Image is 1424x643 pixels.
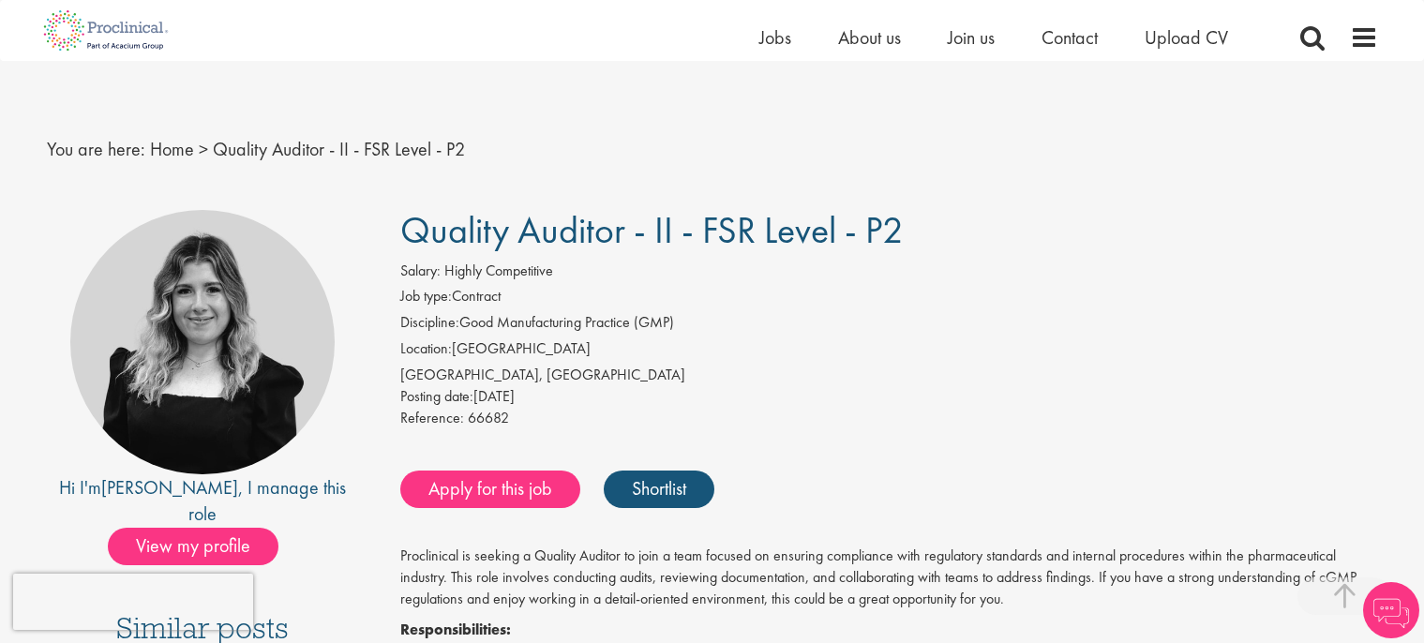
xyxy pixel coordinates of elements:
[47,474,359,528] div: Hi I'm , I manage this role
[838,25,901,50] a: About us
[150,137,194,161] a: breadcrumb link
[400,386,1378,408] div: [DATE]
[400,365,1378,386] div: [GEOGRAPHIC_DATA], [GEOGRAPHIC_DATA]
[400,338,1378,365] li: [GEOGRAPHIC_DATA]
[213,137,465,161] span: Quality Auditor - II - FSR Level - P2
[400,261,441,282] label: Salary:
[108,531,297,556] a: View my profile
[1042,25,1098,50] a: Contact
[400,338,452,360] label: Location:
[400,546,1378,610] p: Proclinical is seeking a Quality Auditor to join a team focused on ensuring compliance with regul...
[47,137,145,161] span: You are here:
[759,25,791,50] a: Jobs
[70,210,335,474] img: imeage of recruiter Molly Colclough
[444,261,553,280] span: Highly Competitive
[199,137,208,161] span: >
[468,408,509,427] span: 66682
[1145,25,1228,50] a: Upload CV
[108,528,278,565] span: View my profile
[400,206,904,254] span: Quality Auditor - II - FSR Level - P2
[400,312,459,334] label: Discipline:
[400,471,580,508] a: Apply for this job
[13,574,253,630] iframe: reCAPTCHA
[101,475,238,500] a: [PERSON_NAME]
[400,620,511,639] strong: Responsibilities:
[1363,582,1419,638] img: Chatbot
[400,286,452,307] label: Job type:
[604,471,714,508] a: Shortlist
[400,386,473,406] span: Posting date:
[400,312,1378,338] li: Good Manufacturing Practice (GMP)
[400,286,1378,312] li: Contract
[400,408,464,429] label: Reference:
[948,25,995,50] a: Join us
